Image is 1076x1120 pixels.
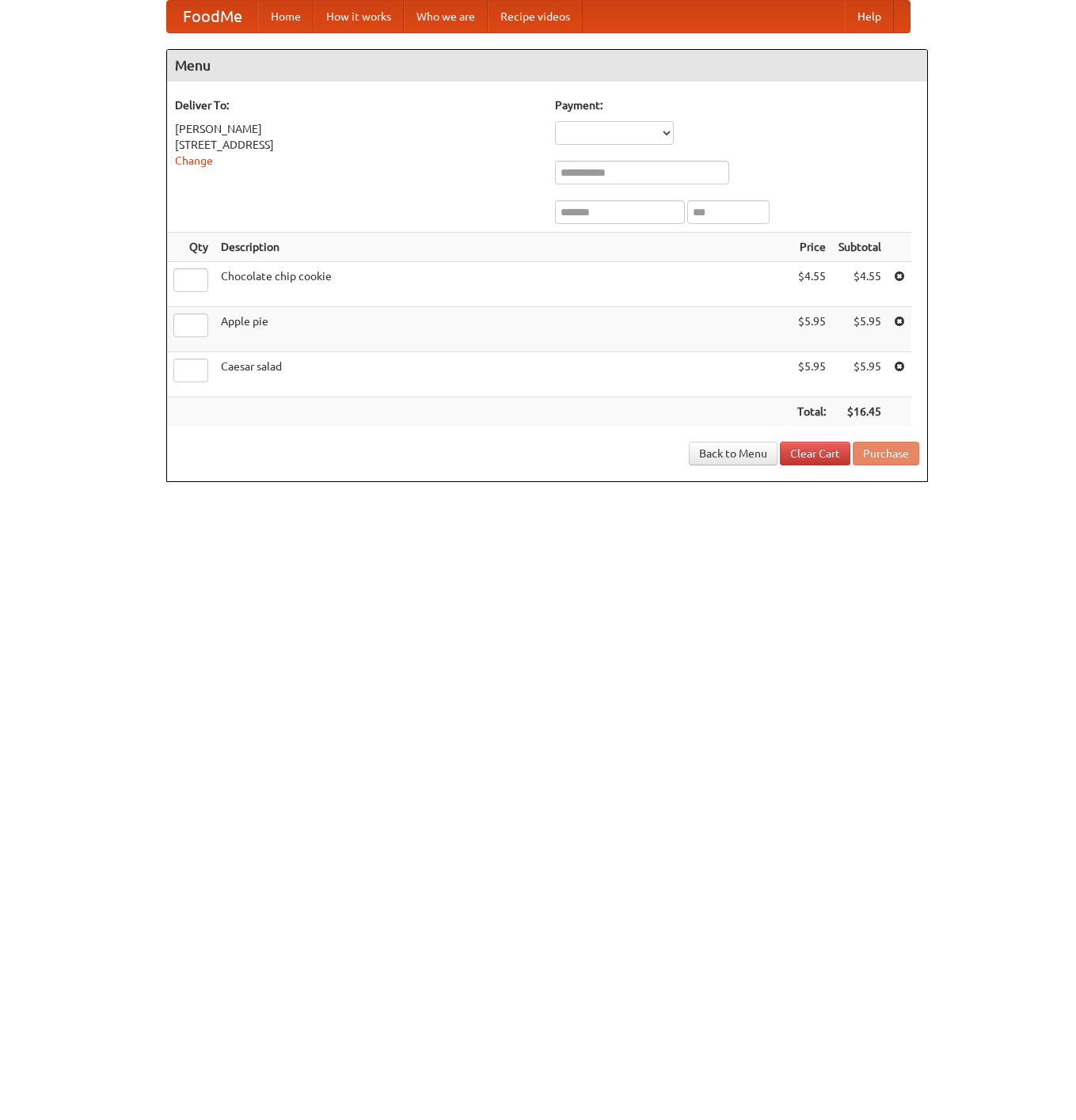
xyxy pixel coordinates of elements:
[167,50,927,82] h4: Menu
[791,233,832,262] th: Price
[780,442,850,465] a: Clear Cart
[175,137,539,153] div: [STREET_ADDRESS]
[175,154,213,167] a: Change
[215,307,791,352] td: Apple pie
[258,1,314,32] a: Home
[404,1,488,32] a: Who we are
[791,397,832,427] th: Total:
[845,1,894,32] a: Help
[555,97,919,113] h5: Payment:
[832,233,888,262] th: Subtotal
[791,262,832,307] td: $4.55
[791,352,832,397] td: $5.95
[167,1,258,32] a: FoodMe
[791,307,832,352] td: $5.95
[853,442,919,465] button: Purchase
[314,1,404,32] a: How it works
[832,262,888,307] td: $4.55
[167,233,215,262] th: Qty
[488,1,583,32] a: Recipe videos
[175,97,539,113] h5: Deliver To:
[832,397,888,427] th: $16.45
[215,262,791,307] td: Chocolate chip cookie
[832,307,888,352] td: $5.95
[215,352,791,397] td: Caesar salad
[832,352,888,397] td: $5.95
[689,442,778,465] a: Back to Menu
[215,233,791,262] th: Description
[175,121,539,137] div: [PERSON_NAME]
